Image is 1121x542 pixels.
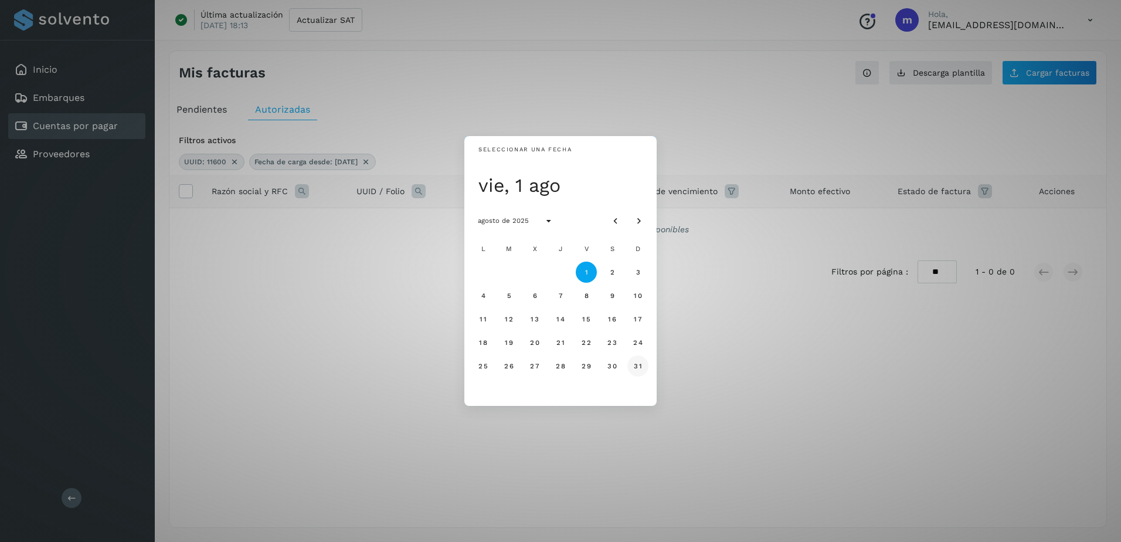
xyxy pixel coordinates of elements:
[477,216,529,225] span: agosto de 2025
[538,210,559,231] button: Seleccionar año
[504,362,514,370] span: 26
[576,355,597,377] button: viernes, 29 de agosto de 2025
[576,332,597,353] button: viernes, 22 de agosto de 2025
[524,309,545,330] button: miércoles, 13 de agosto de 2025
[576,309,597,330] button: viernes, 15 de agosto de 2025
[602,309,623,330] button: sábado, 16 de agosto de 2025
[549,237,572,260] div: J
[576,262,597,283] button: viernes, 1 de agosto de 2025
[524,285,545,306] button: miércoles, 6 de agosto de 2025
[498,309,519,330] button: martes, 12 de agosto de 2025
[602,285,623,306] button: sábado, 9 de agosto de 2025
[607,362,617,370] span: 30
[600,237,624,260] div: S
[473,309,494,330] button: lunes, 11 de agosto de 2025
[471,237,495,260] div: L
[506,292,511,300] span: 5
[478,145,572,154] div: Seleccionar una fecha
[498,285,519,306] button: martes, 5 de agosto de 2025
[529,362,539,370] span: 27
[556,338,565,347] span: 21
[556,315,565,323] span: 14
[609,268,614,276] span: 2
[626,237,650,260] div: D
[633,292,642,300] span: 10
[607,338,617,347] span: 23
[581,362,591,370] span: 29
[582,315,590,323] span: 15
[581,338,591,347] span: 22
[473,355,494,377] button: lunes, 25 de agosto de 2025
[480,292,485,300] span: 4
[524,355,545,377] button: miércoles, 27 de agosto de 2025
[627,285,648,306] button: domingo, 10 de agosto de 2025
[627,332,648,353] button: domingo, 24 de agosto de 2025
[605,210,626,231] button: Mes anterior
[558,292,563,300] span: 7
[550,332,571,353] button: jueves, 21 de agosto de 2025
[479,315,487,323] span: 11
[629,210,650,231] button: Mes siguiente
[478,174,650,197] div: vie, 1 ago
[497,237,521,260] div: M
[478,362,488,370] span: 25
[498,332,519,353] button: martes, 19 de agosto de 2025
[523,237,546,260] div: X
[575,237,598,260] div: V
[550,309,571,330] button: jueves, 14 de agosto de 2025
[583,292,589,300] span: 8
[473,285,494,306] button: lunes, 4 de agosto de 2025
[532,292,537,300] span: 6
[555,362,565,370] span: 28
[633,315,642,323] span: 17
[468,210,538,231] button: agosto de 2025
[504,338,513,347] span: 19
[602,355,623,377] button: sábado, 30 de agosto de 2025
[529,338,539,347] span: 20
[504,315,513,323] span: 12
[584,268,588,276] span: 1
[478,338,487,347] span: 18
[633,362,642,370] span: 31
[498,355,519,377] button: martes, 26 de agosto de 2025
[530,315,539,323] span: 13
[550,355,571,377] button: jueves, 28 de agosto de 2025
[602,262,623,283] button: sábado, 2 de agosto de 2025
[524,332,545,353] button: miércoles, 20 de agosto de 2025
[635,268,640,276] span: 3
[627,262,648,283] button: domingo, 3 de agosto de 2025
[627,355,648,377] button: domingo, 31 de agosto de 2025
[473,332,494,353] button: lunes, 18 de agosto de 2025
[609,292,614,300] span: 9
[607,315,616,323] span: 16
[633,338,643,347] span: 24
[627,309,648,330] button: domingo, 17 de agosto de 2025
[576,285,597,306] button: viernes, 8 de agosto de 2025
[550,285,571,306] button: jueves, 7 de agosto de 2025
[602,332,623,353] button: sábado, 23 de agosto de 2025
